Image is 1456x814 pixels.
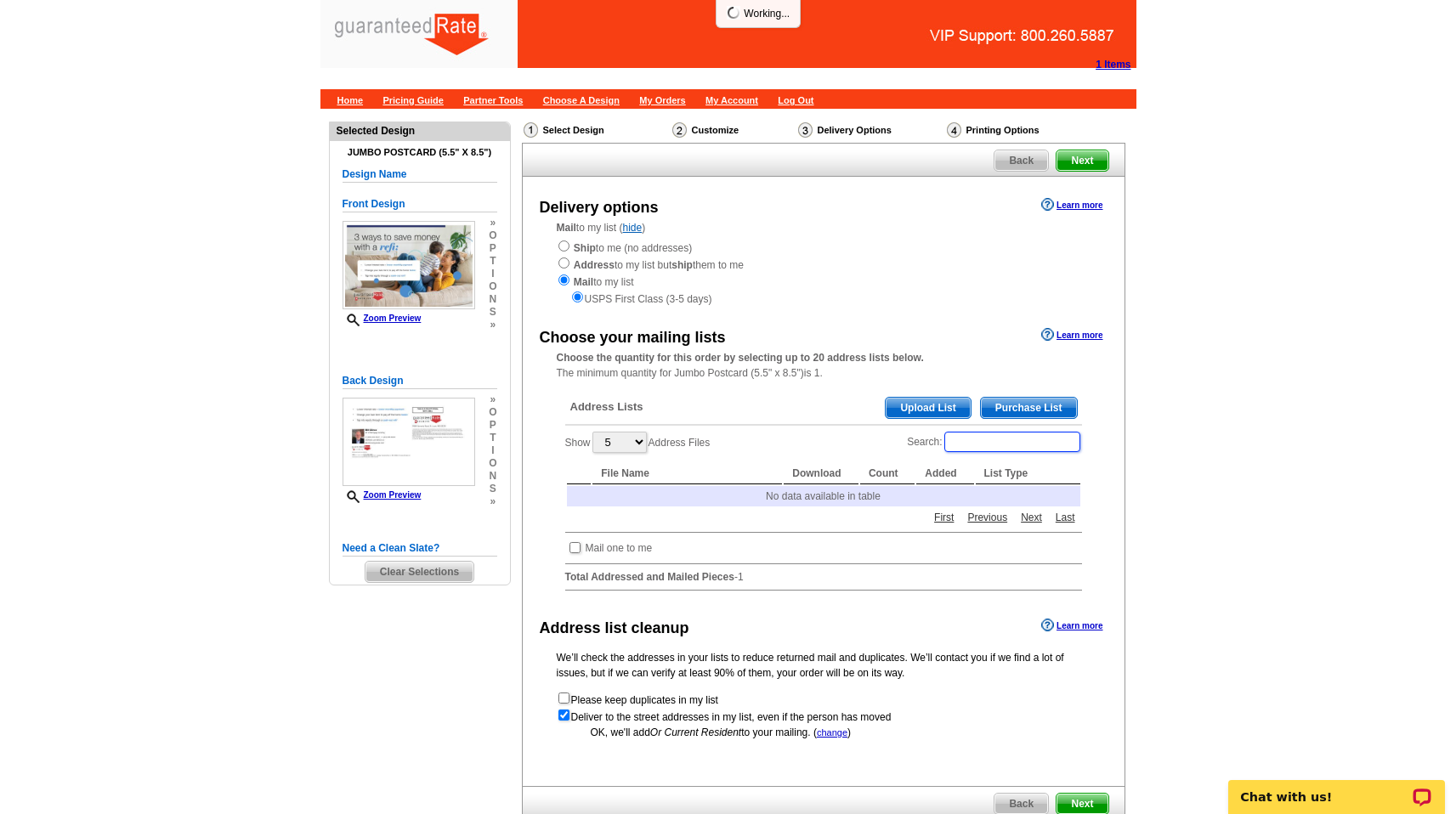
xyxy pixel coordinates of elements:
[860,463,915,484] th: Count
[523,350,1125,381] div: The minimum quantity for Jumbo Postcard (5.5" x 8.5")is 1.
[489,255,496,268] span: t
[994,150,1049,172] a: Back
[489,483,496,495] span: s
[817,727,847,738] a: change
[524,122,538,138] img: Select Design
[585,540,654,557] td: Mail one to me
[343,314,422,323] a: Zoom Preview
[343,196,497,212] h5: Front Design
[489,419,496,432] span: p
[343,373,497,389] h5: Back Design
[557,691,1091,725] form: Please keep duplicates in my list Deliver to the street addresses in my list, even if the person ...
[557,239,1091,307] div: to me (no addresses) to my list but them to me to my list
[1017,510,1046,525] a: Next
[1096,59,1130,71] strong: 1 Items
[557,290,1091,307] div: USPS First Class (3-5 days)
[727,6,740,20] img: loading...
[489,406,496,419] span: o
[1057,150,1108,171] span: Next
[945,122,1096,143] div: Printing Options
[557,222,576,234] strong: Mail
[778,95,813,105] a: Log Out
[1041,328,1102,342] a: Learn more
[343,540,497,557] h5: Need a Clean Slate?
[650,726,741,738] span: Or Current Resident
[671,259,693,271] strong: ship
[994,150,1048,171] span: Back
[540,196,659,219] div: Delivery options
[592,463,782,484] th: File Name
[798,122,813,138] img: Delivery Options
[522,122,671,143] div: Select Design
[557,650,1091,681] p: We’ll check the addresses in your lists to reduce returned mail and duplicates. We’ll contact you...
[916,463,973,484] th: Added
[540,617,689,640] div: Address list cleanup
[489,229,496,242] span: o
[1217,760,1456,814] iframe: LiveChat chat widget
[489,470,496,483] span: n
[947,122,961,138] img: Printing Options & Summary
[944,432,1080,452] input: Search:
[672,122,687,138] img: Customize
[574,242,596,254] strong: Ship
[738,571,744,583] span: 1
[1051,510,1079,525] a: Last
[567,486,1080,506] td: No data available in table
[907,430,1081,454] label: Search:
[463,95,523,105] a: Partner Tools
[796,122,945,143] div: Delivery Options
[489,306,496,319] span: s
[565,430,711,455] label: Show Address Files
[994,794,1048,814] span: Back
[343,147,497,158] h4: Jumbo Postcard (5.5" x 8.5")
[489,242,496,255] span: p
[705,95,758,105] a: My Account
[523,220,1125,307] div: to my list ( )
[489,393,496,406] span: »
[574,276,593,288] strong: Mail
[623,222,643,234] a: hide
[981,398,1077,418] span: Purchase List
[489,495,496,508] span: »
[784,463,858,484] th: Download
[543,95,620,105] a: Choose A Design
[570,399,643,415] span: Address Lists
[557,352,924,364] strong: Choose the quantity for this order by selecting up to 20 address lists below.
[382,95,444,105] a: Pricing Guide
[886,398,970,418] span: Upload List
[343,398,475,486] img: small-thumb.jpg
[574,259,615,271] strong: Address
[592,432,647,453] select: ShowAddress Files
[489,457,496,470] span: o
[1041,198,1102,212] a: Learn more
[540,326,726,349] div: Choose your mailing lists
[557,384,1091,604] div: -
[489,293,496,306] span: n
[639,95,685,105] a: My Orders
[343,490,422,500] a: Zoom Preview
[489,280,496,293] span: o
[976,463,1080,484] th: List Type
[489,268,496,280] span: i
[330,122,510,138] div: Selected Design
[489,319,496,331] span: »
[1057,794,1108,814] span: Next
[489,432,496,444] span: t
[489,444,496,457] span: i
[963,510,1011,525] a: Previous
[930,510,958,525] a: First
[365,562,473,582] span: Clear Selections
[557,725,1091,740] div: OK, we'll add to your mailing. ( )
[489,217,496,229] span: »
[1041,619,1102,632] a: Learn more
[565,571,734,583] strong: Total Addressed and Mailed Pieces
[343,221,475,309] img: small-thumb.jpg
[343,167,497,183] h5: Design Name
[337,95,364,105] a: Home
[671,122,796,138] div: Customize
